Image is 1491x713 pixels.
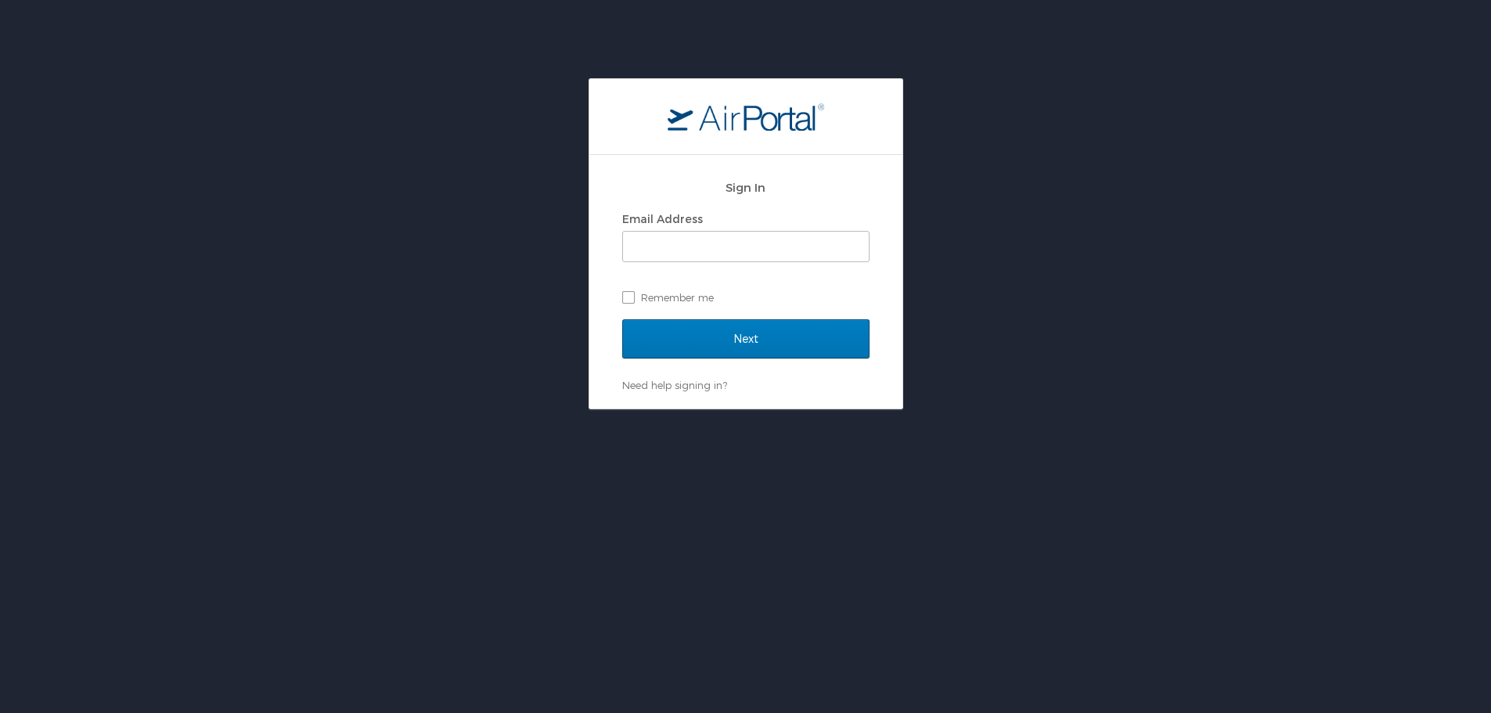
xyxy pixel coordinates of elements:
input: Next [622,319,870,358]
a: Need help signing in? [622,379,727,391]
label: Remember me [622,286,870,309]
h2: Sign In [622,178,870,196]
img: logo [668,103,824,131]
label: Email Address [622,212,703,225]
